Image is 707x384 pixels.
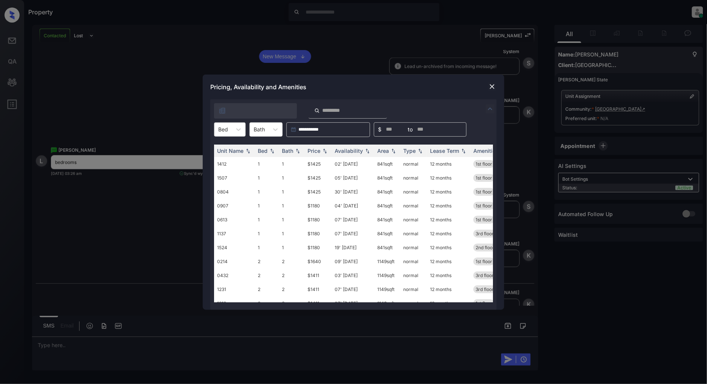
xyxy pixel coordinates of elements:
td: 12 months [427,199,470,213]
td: $1425 [305,157,332,171]
td: 2 [279,268,305,282]
td: 1 [255,241,279,254]
td: 2 [255,268,279,282]
img: icon-zuma [314,107,320,114]
span: 1st floor [476,259,492,264]
td: 841 sqft [374,227,400,241]
span: 3rd floor [476,273,494,278]
td: 841 sqft [374,185,400,199]
td: 03' [DATE] [332,268,374,282]
div: Unit Name [217,148,243,154]
td: 841 sqft [374,157,400,171]
td: 0432 [214,268,255,282]
td: 12 months [427,268,470,282]
td: $1411 [305,296,332,310]
div: Lease Term [430,148,459,154]
td: 1 [279,157,305,171]
td: 1 [255,185,279,199]
td: 841 sqft [374,213,400,227]
td: 1 [279,199,305,213]
td: normal [400,282,427,296]
td: 0613 [214,213,255,227]
td: 12 months [427,254,470,268]
img: sorting [390,148,397,153]
div: Pricing, Availability and Amenities [203,75,504,99]
span: 1st floor [476,175,492,181]
td: $1180 [305,199,332,213]
td: 12 months [427,185,470,199]
img: sorting [460,148,467,153]
td: 1 [255,157,279,171]
td: 02' [DATE] [332,157,374,171]
td: $1180 [305,241,332,254]
td: 12 months [427,282,470,296]
img: sorting [294,148,301,153]
td: 1507 [214,171,255,185]
img: icon-zuma [219,107,226,114]
td: 1149 sqft [374,254,400,268]
td: 1412 [214,157,255,171]
td: 1149 sqft [374,282,400,296]
td: 1213 [214,296,255,310]
td: 841 sqft [374,199,400,213]
td: normal [400,185,427,199]
td: 2 [255,254,279,268]
td: 04' [DATE] [332,199,374,213]
div: Bath [282,148,293,154]
img: sorting [416,148,424,153]
td: 1137 [214,227,255,241]
td: 841 sqft [374,171,400,185]
td: 12 months [427,296,470,310]
td: normal [400,157,427,171]
td: 07' [DATE] [332,213,374,227]
span: to [408,125,413,134]
span: 1st floor [476,161,492,167]
td: 1149 sqft [374,296,400,310]
td: 1 [279,213,305,227]
div: Bed [258,148,268,154]
td: 1 [255,171,279,185]
td: normal [400,213,427,227]
td: 0804 [214,185,255,199]
td: 1 [279,185,305,199]
td: normal [400,254,427,268]
td: 1 [279,241,305,254]
td: 07' [DATE] [332,296,374,310]
span: 1st floor [476,217,492,222]
div: Type [403,148,416,154]
td: 12 months [427,241,470,254]
td: $1425 [305,171,332,185]
div: Price [308,148,320,154]
td: 1 [279,227,305,241]
td: 12 months [427,227,470,241]
img: sorting [364,148,371,153]
img: close [488,83,496,90]
img: icon-zuma [486,104,495,113]
td: 07' [DATE] [332,227,374,241]
div: Availability [335,148,363,154]
td: 07' [DATE] [332,282,374,296]
td: 1 [255,213,279,227]
td: normal [400,296,427,310]
span: 1st floor [476,189,492,195]
td: $1425 [305,185,332,199]
td: 2 [279,254,305,268]
td: 30' [DATE] [332,185,374,199]
td: 2 [279,296,305,310]
td: normal [400,268,427,282]
td: 1 [255,227,279,241]
td: 12 months [427,157,470,171]
span: $ [378,125,381,134]
img: sorting [268,148,276,153]
td: 05' [DATE] [332,171,374,185]
td: normal [400,199,427,213]
span: 1st floor [476,300,492,306]
td: 1231 [214,282,255,296]
span: 1st floor [476,203,492,209]
td: 1 [255,199,279,213]
td: 09' [DATE] [332,254,374,268]
td: $1411 [305,282,332,296]
td: 2 [255,282,279,296]
td: $1180 [305,213,332,227]
img: sorting [321,148,329,153]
